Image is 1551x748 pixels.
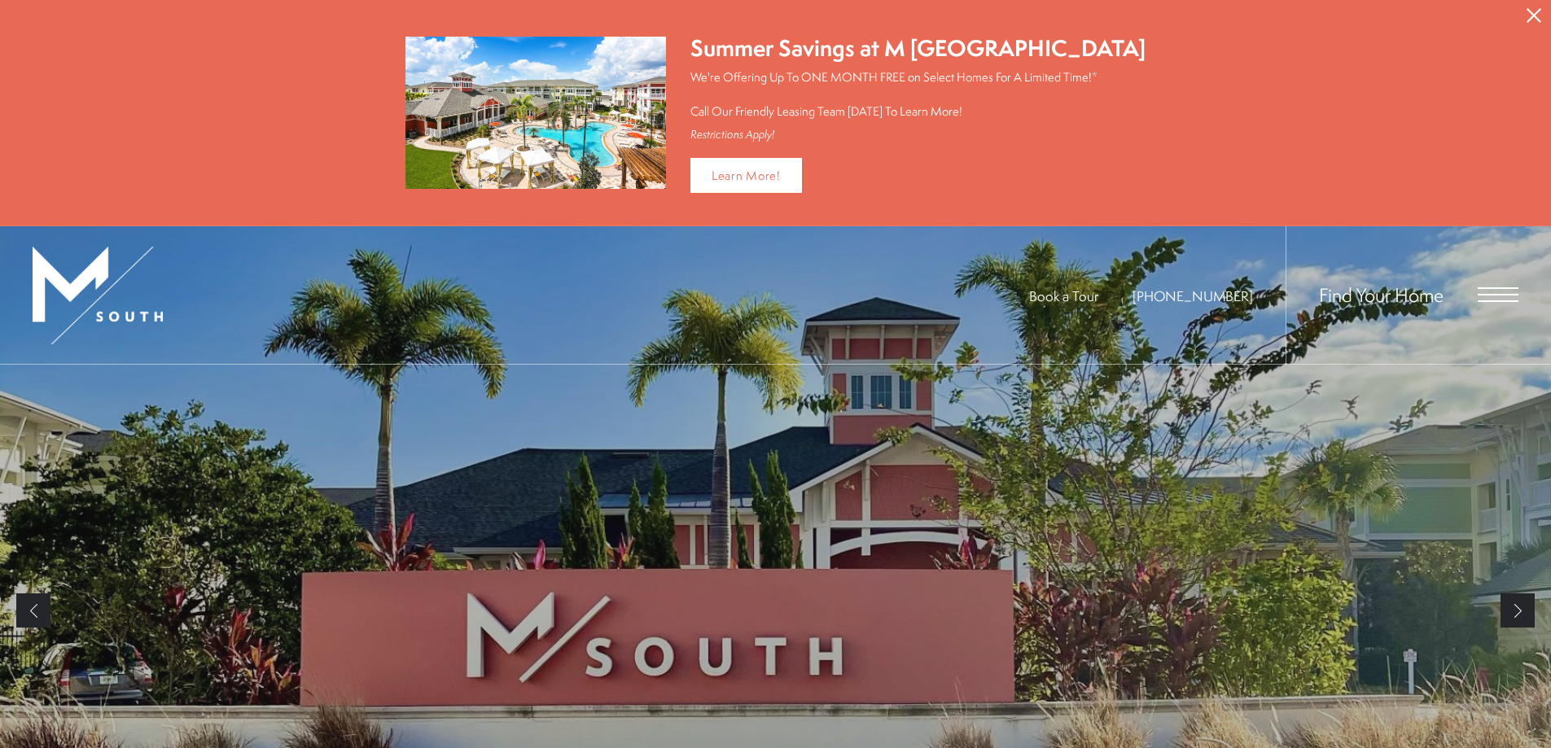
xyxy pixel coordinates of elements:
[405,37,666,189] img: Summer Savings at M South Apartments
[33,247,163,344] img: MSouth
[1319,282,1444,308] a: Find Your Home
[1478,287,1518,302] button: Open Menu
[16,593,50,628] a: Previous
[1029,287,1098,305] a: Book a Tour
[1133,287,1253,305] a: Call Us at 813-570-8014
[690,128,1146,142] div: Restrictions Apply!
[1501,593,1535,628] a: Next
[690,158,802,193] a: Learn More!
[690,33,1146,64] div: Summer Savings at M [GEOGRAPHIC_DATA]
[690,68,1146,120] p: We're Offering Up To ONE MONTH FREE on Select Homes For A Limited Time!* Call Our Friendly Leasin...
[1133,287,1253,305] span: [PHONE_NUMBER]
